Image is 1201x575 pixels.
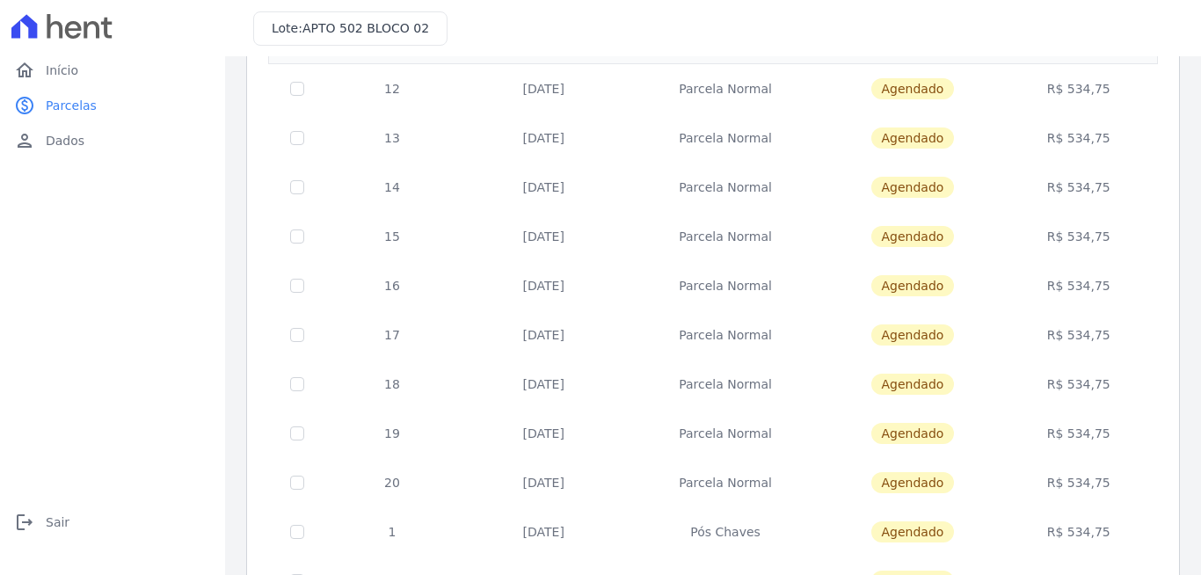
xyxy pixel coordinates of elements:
i: person [14,130,35,151]
td: Parcela Normal [629,212,823,261]
td: [DATE] [459,63,629,113]
a: paidParcelas [7,88,218,123]
span: Agendado [871,472,955,493]
span: APTO 502 BLOCO 02 [302,21,429,35]
td: [DATE] [459,261,629,310]
span: Agendado [871,226,955,247]
td: Parcela Normal [629,113,823,163]
td: Parcela Normal [629,261,823,310]
span: Agendado [871,374,955,395]
td: R$ 534,75 [1003,261,1154,310]
td: [DATE] [459,212,629,261]
span: Parcelas [46,97,97,114]
a: homeInício [7,53,218,88]
td: [DATE] [459,409,629,458]
td: [DATE] [459,360,629,409]
td: R$ 534,75 [1003,310,1154,360]
a: personDados [7,123,218,158]
td: R$ 534,75 [1003,507,1154,557]
td: 12 [325,63,459,113]
i: logout [14,512,35,533]
td: R$ 534,75 [1003,63,1154,113]
span: Agendado [871,275,955,296]
td: 17 [325,310,459,360]
span: Agendado [871,127,955,149]
td: [DATE] [459,458,629,507]
td: [DATE] [459,310,629,360]
td: 18 [325,360,459,409]
td: Parcela Normal [629,310,823,360]
td: R$ 534,75 [1003,113,1154,163]
td: [DATE] [459,113,629,163]
td: 15 [325,212,459,261]
td: Parcela Normal [629,360,823,409]
span: Agendado [871,324,955,346]
span: Agendado [871,78,955,99]
td: Parcela Normal [629,458,823,507]
td: 19 [325,409,459,458]
td: R$ 534,75 [1003,163,1154,212]
td: [DATE] [459,507,629,557]
td: [DATE] [459,163,629,212]
td: 14 [325,163,459,212]
td: 20 [325,458,459,507]
td: Parcela Normal [629,63,823,113]
h3: Lote: [272,19,429,38]
span: Sair [46,513,69,531]
span: Início [46,62,78,79]
td: Parcela Normal [629,409,823,458]
td: R$ 534,75 [1003,409,1154,458]
td: Parcela Normal [629,163,823,212]
span: Dados [46,132,84,149]
td: R$ 534,75 [1003,458,1154,507]
span: Agendado [871,423,955,444]
i: home [14,60,35,81]
a: logoutSair [7,505,218,540]
td: 16 [325,261,459,310]
span: Agendado [871,177,955,198]
i: paid [14,95,35,116]
td: R$ 534,75 [1003,360,1154,409]
td: R$ 534,75 [1003,212,1154,261]
span: Agendado [871,521,955,542]
td: Pós Chaves [629,507,823,557]
td: 1 [325,507,459,557]
td: 13 [325,113,459,163]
